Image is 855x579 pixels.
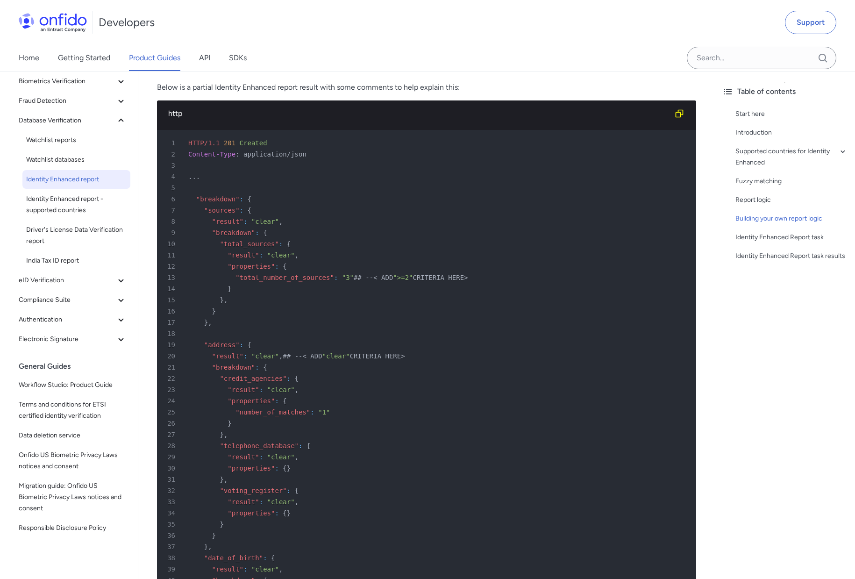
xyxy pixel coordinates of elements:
span: { [247,195,251,203]
a: Onfido US Biometric Privacy Laws notices and consent [15,446,130,476]
span: : [279,240,283,248]
span: "address" [204,341,240,349]
span: } [212,532,216,539]
div: General Guides [19,357,134,376]
span: ## --< ADD [354,274,393,281]
span: 201 [224,139,235,147]
span: "clear" [251,352,279,360]
span: "sources" [204,207,240,214]
span: Driver's License Data Verification report [26,224,127,247]
span: { [271,554,275,562]
span: { [287,240,291,248]
span: Electronic Signature [19,334,115,345]
a: Driver's License Data Verification report [22,221,130,250]
span: 11 [161,250,182,261]
button: Copy code snippet button [670,104,689,123]
span: : [287,487,291,494]
span: , [295,386,299,393]
span: : [255,229,259,236]
a: Report logic [735,194,848,206]
span: 22 [161,373,182,384]
span: } [220,476,223,483]
span: eID Verification [19,275,115,286]
span: 3 [161,160,182,171]
span: "result" [212,218,243,225]
span: Content-Type [188,150,235,158]
button: eID Verification [15,271,130,290]
span: "result" [228,251,259,259]
span: 19 [161,339,182,350]
span: : [240,207,243,214]
span: ">=2" [393,274,413,281]
span: Responsible Disclosure Policy [19,522,127,534]
span: { [283,509,286,517]
span: "properties" [228,465,275,472]
span: "1" [318,408,330,416]
span: , [208,543,212,550]
span: 32 [161,485,182,496]
span: application/json [243,150,306,158]
span: "total_sources" [220,240,278,248]
span: ## --< ADD [283,352,322,360]
span: 5 [161,182,182,193]
span: "clear" [267,386,295,393]
a: Identity Enhanced Report task results [735,250,848,262]
span: 1 [161,137,182,149]
span: "result" [212,565,243,573]
span: } [287,465,291,472]
button: Biometrics Verification [15,72,130,91]
span: 39 [161,564,182,575]
span: , [224,296,228,304]
a: Getting Started [58,45,110,71]
span: : [334,274,338,281]
span: Fraud Detection [19,95,115,107]
span: } [220,296,223,304]
button: Authentication [15,310,130,329]
span: 9 [161,227,182,238]
span: "result" [212,352,243,360]
span: : [243,565,247,573]
span: } [220,521,223,528]
span: , [224,476,228,483]
input: Onfido search input field [687,47,836,69]
span: 17 [161,317,182,328]
a: Terms and conditions for ETSI certified identity verification [15,395,130,425]
span: { [283,465,286,472]
span: : [259,498,263,506]
span: : [275,397,278,405]
span: 31 [161,474,182,485]
a: Data deletion service [15,426,130,445]
span: 13 [161,272,182,283]
span: { [247,341,251,349]
a: Building your own report logic [735,213,848,224]
span: , [279,352,283,360]
span: "3" [342,274,354,281]
span: 27 [161,429,182,440]
span: Terms and conditions for ETSI certified identity verification [19,399,127,422]
span: "total_number_of_sources" [235,274,334,281]
span: India Tax ID report [26,255,127,266]
span: , [295,498,299,506]
a: API [199,45,210,71]
a: Supported countries for Identity Enhanced [735,146,848,168]
span: : [259,251,263,259]
a: Fuzzy matching [735,176,848,187]
span: 26 [161,418,182,429]
span: 35 [161,519,182,530]
span: "clear" [251,218,279,225]
span: { [263,364,267,371]
span: 15 [161,294,182,306]
span: } [220,431,223,438]
span: 38 [161,552,182,564]
span: 29 [161,451,182,463]
span: 37 [161,541,182,552]
span: : [310,408,314,416]
div: Start here [735,108,848,120]
span: { [283,263,286,270]
span: { [283,397,286,405]
a: Watchlist reports [22,131,130,150]
span: "breakdown" [212,229,256,236]
span: } [228,420,231,427]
